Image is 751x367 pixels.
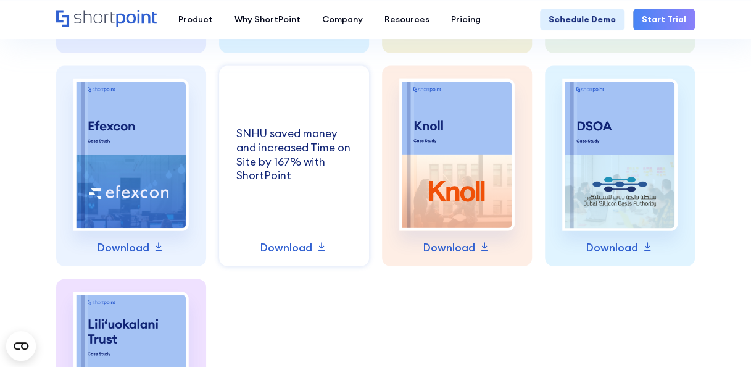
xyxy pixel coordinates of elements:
[224,9,312,30] a: Why ShortPoint
[586,240,638,256] p: Download
[236,127,352,183] div: SNHU saved money and increased Time on Site by 167% with ShortPoint
[540,9,624,30] a: Schedule Demo
[322,13,363,26] div: Company
[56,10,157,28] a: Home
[423,240,491,256] a: Download
[97,240,165,256] a: Download
[234,13,301,26] div: Why ShortPoint
[689,308,751,367] iframe: Chat Widget
[6,331,36,361] button: Open CMP widget
[423,240,475,256] p: Download
[260,240,312,256] p: Download
[312,9,374,30] a: Company
[374,9,441,30] a: Resources
[451,13,481,26] div: Pricing
[260,240,328,256] a: Download
[441,9,492,30] a: Pricing
[168,9,224,30] a: Product
[384,13,429,26] div: Resources
[633,9,695,30] a: Start Trial
[178,13,213,26] div: Product
[586,240,654,256] a: Download
[97,240,149,256] p: Download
